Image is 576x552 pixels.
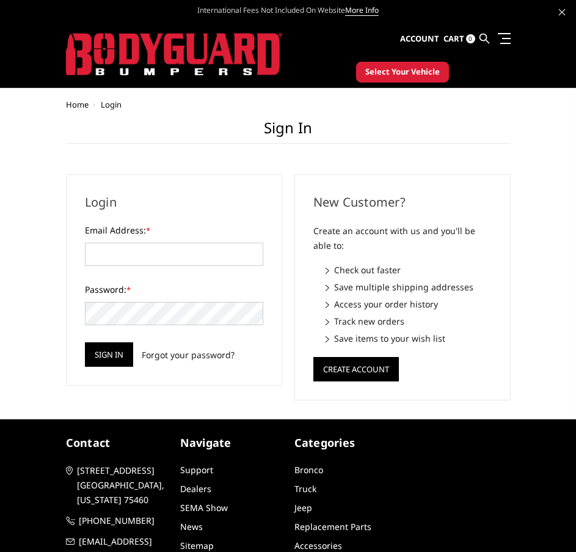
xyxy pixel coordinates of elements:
[294,521,371,532] a: Replacement Parts
[66,99,89,110] a: Home
[79,513,167,528] span: [PHONE_NUMBER]
[365,66,440,78] span: Select Your Vehicle
[66,122,511,144] h1: Sign in
[180,483,211,495] a: Dealers
[400,33,439,44] span: Account
[313,362,399,374] a: Create Account
[356,62,449,83] button: Select Your Vehicle
[85,283,263,296] label: Password:
[85,193,263,212] h2: Login
[101,99,122,110] span: Login
[326,263,492,276] li: Check out faster
[66,33,282,76] img: BODYGUARD BUMPERS
[400,23,439,56] a: Account
[180,435,282,451] h5: Navigate
[85,342,133,367] input: Sign in
[294,540,342,551] a: Accessories
[443,23,475,56] a: Cart 0
[345,5,379,16] a: More Info
[326,281,492,293] li: Save multiple shipping addresses
[85,224,263,237] label: Email Address:
[326,332,492,345] li: Save items to your wish list
[443,33,464,44] span: Cart
[326,298,492,311] li: Access your order history
[66,435,168,451] h5: contact
[326,315,492,328] li: Track new orders
[294,502,312,513] a: Jeep
[180,521,203,532] a: News
[294,464,323,476] a: Bronco
[66,513,168,528] a: [PHONE_NUMBER]
[180,502,228,513] a: SEMA Show
[294,435,396,451] h5: Categories
[313,224,492,253] p: Create an account with us and you'll be able to:
[142,348,235,361] a: Forgot your password?
[466,34,475,43] span: 0
[313,357,399,381] button: Create Account
[77,463,166,507] span: [STREET_ADDRESS] [GEOGRAPHIC_DATA], [US_STATE] 75460
[294,483,316,495] a: Truck
[313,193,492,212] h2: New Customer?
[180,540,214,551] a: Sitemap
[180,464,213,476] a: Support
